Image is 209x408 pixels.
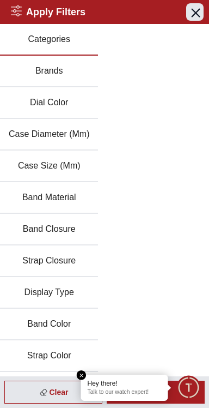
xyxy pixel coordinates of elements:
p: Talk to our watch expert! [88,389,162,397]
h2: Apply Filters [11,4,85,20]
div: Chat Widget [177,376,201,400]
em: Close tooltip [77,370,87,380]
div: Clear [4,381,102,404]
div: Hey there! [88,379,162,388]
